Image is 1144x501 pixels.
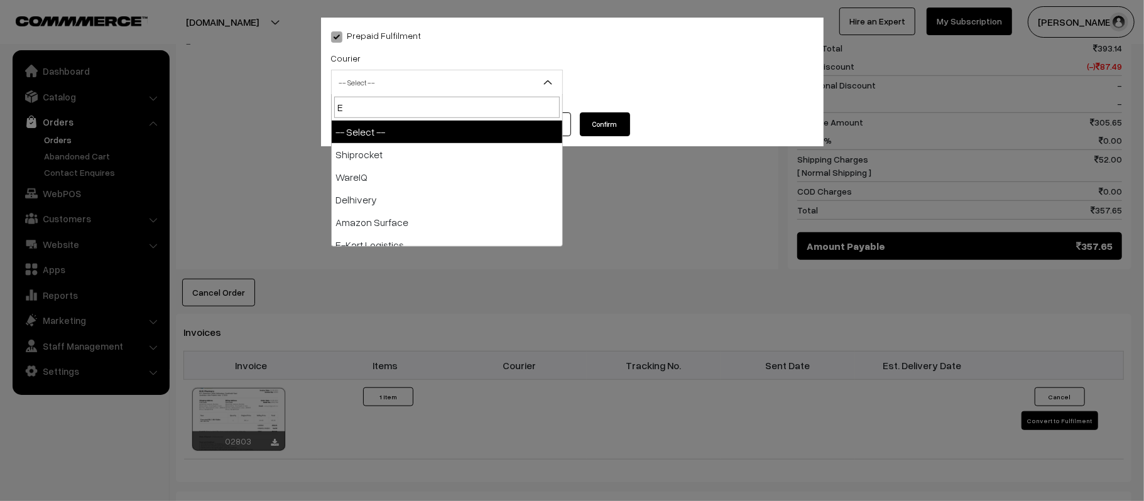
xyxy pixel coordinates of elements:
[332,72,562,94] span: -- Select --
[331,70,563,95] span: -- Select --
[331,29,422,42] label: Prepaid Fulfilment
[331,51,361,65] label: Courier
[332,211,562,234] li: Amazon Surface
[332,234,562,256] li: E-Kart Logistics
[332,121,562,143] li: -- Select --
[332,188,562,211] li: Delhivery
[332,143,562,166] li: Shiprocket
[332,166,562,188] li: WareIQ
[580,112,630,136] button: Confirm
